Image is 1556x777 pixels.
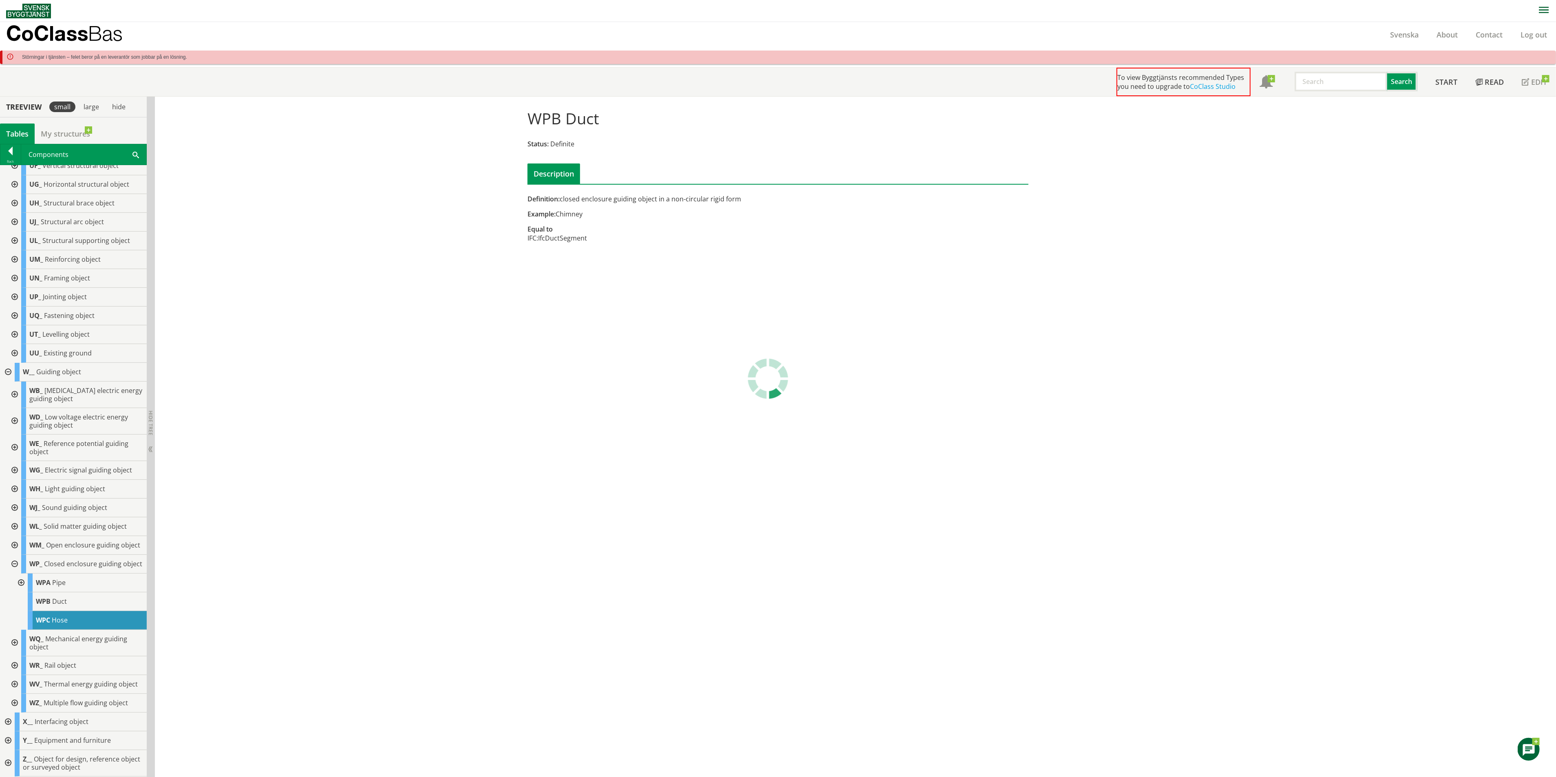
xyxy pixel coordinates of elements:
span: Sound guiding object [42,503,107,512]
span: Example: [527,210,556,219]
span: Duct [52,597,67,606]
input: Search [1295,72,1387,91]
span: Existing ground [44,349,92,358]
div: small [49,102,75,112]
span: Framing object [44,274,90,283]
span: Open enclosure guiding object [46,541,140,550]
span: UJ_ [29,217,39,226]
a: Start [1426,68,1466,96]
span: WG_ [29,466,43,475]
span: Multiple flow guiding object [44,698,128,707]
div: Go to the CoClass Studio information page [7,288,147,307]
span: WM_ [29,541,44,550]
div: Treeview [2,102,46,111]
a: Svenska [1381,30,1428,40]
div: Go to the CoClass Studio information page [7,344,147,363]
div: Components [21,144,146,165]
div: Go to the CoClass Studio information page [7,250,147,269]
span: Z__ [23,755,32,764]
div: Go to the CoClass Studio information page [13,611,147,630]
div: large [79,102,104,112]
span: WV_ [29,680,42,689]
a: CoClass Studio [1190,82,1236,91]
div: Back [0,158,21,165]
span: Closed enclosure guiding object [44,559,142,568]
a: Read [1466,68,1513,96]
h1: WPB Duct [527,109,599,127]
span: Mechanical energy guiding object [29,634,127,651]
span: Guiding object [36,367,81,376]
div: Go to the CoClass Studio information page [7,269,147,288]
span: Bas [88,21,123,45]
div: Go to the CoClass Studio information page [7,656,147,675]
span: WQ_ [29,634,44,643]
span: Light guiding object [45,484,105,493]
span: X__ [23,717,33,726]
span: Solid matter guiding object [44,522,127,531]
span: UT_ [29,330,41,339]
span: UL_ [29,236,41,245]
span: Edit [1531,77,1547,87]
button: Search [1387,72,1417,91]
span: UF_ [29,161,41,170]
div: Go to the CoClass Studio information page [7,517,147,536]
span: Levelling object [42,330,90,339]
div: Go to the CoClass Studio information page [7,499,147,517]
span: WP_ [29,559,42,568]
span: Interfacing object [35,717,88,726]
a: CoClassBas [6,22,140,47]
span: WD_ [29,413,43,422]
span: Status: [527,139,549,148]
span: Rail object [44,661,76,670]
div: To view Byggtjänsts recommended Types you need to upgrade to [1117,68,1251,96]
span: Definite [550,139,574,148]
a: Contact [1467,30,1512,40]
span: WPB [36,597,51,606]
a: My structures [35,124,96,144]
div: Chimney [527,210,857,219]
span: WPA [36,578,51,587]
span: Read [1485,77,1504,87]
span: UH_ [29,199,42,207]
div: Go to the CoClass Studio information page [7,461,147,480]
span: Jointing object [43,292,87,301]
span: Thermal energy guiding object [44,680,138,689]
div: Go to the CoClass Studio information page [7,694,147,713]
div: Go to the CoClass Studio information page [7,536,147,555]
span: Equal to [527,225,553,234]
span: Structural supporting object [42,236,130,245]
div: Go to the CoClass Studio information page [7,480,147,499]
span: WL_ [29,522,42,531]
div: Go to the CoClass Studio information page [13,574,147,592]
span: WPC [36,616,50,625]
p: CoClass [6,29,123,38]
div: Go to the CoClass Studio information page [7,213,147,232]
span: Vertical structural object [42,161,119,170]
div: Go to the CoClass Studio information page [13,592,147,611]
div: hide [107,102,130,112]
span: Structural arc object [41,217,104,226]
span: UQ_ [29,311,42,320]
a: Log out [1512,30,1556,40]
span: Hide tree [147,411,154,435]
span: WZ_ [29,698,42,707]
span: Equipment and furniture [34,736,111,745]
span: WJ_ [29,503,40,512]
span: Reference potential guiding object [29,439,128,456]
span: WB_ [29,386,43,395]
span: Y__ [23,736,33,745]
span: Definition: [527,194,560,203]
span: W__ [23,367,35,376]
span: [MEDICAL_DATA] electric energy guiding object [29,386,142,403]
div: Go to the CoClass Studio information page [7,382,147,408]
span: UM_ [29,255,43,264]
div: Go to the CoClass Studio information page [7,435,147,461]
div: Go to the CoClass Studio information page [7,555,147,630]
span: WE_ [29,439,42,448]
span: Hose [52,616,68,625]
img: Svensk Byggtjänst [6,4,51,18]
span: UU_ [29,349,42,358]
span: Object for design, reference object or surveyed object [23,755,140,772]
td: IfcDuctSegment [538,234,587,243]
div: closed enclosure guiding object in a non-circular rigid form [527,194,857,203]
